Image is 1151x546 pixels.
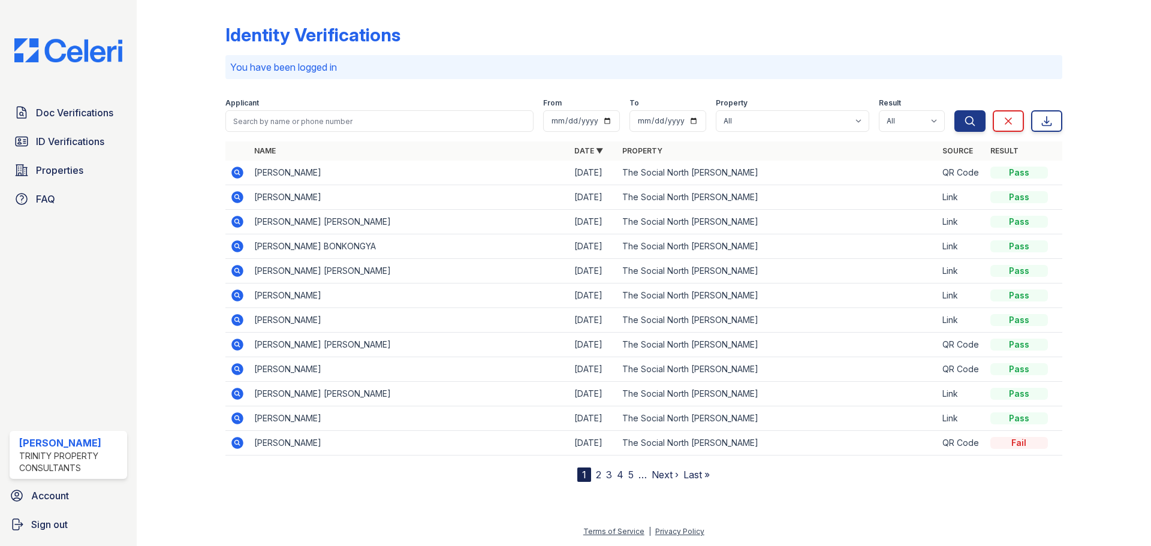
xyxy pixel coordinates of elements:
[617,259,938,283] td: The Social North [PERSON_NAME]
[570,234,617,259] td: [DATE]
[36,192,55,206] span: FAQ
[938,283,986,308] td: Link
[990,265,1048,277] div: Pass
[938,431,986,455] td: QR Code
[683,469,710,481] a: Last »
[990,412,1048,424] div: Pass
[617,308,938,333] td: The Social North [PERSON_NAME]
[617,406,938,431] td: The Social North [PERSON_NAME]
[938,210,986,234] td: Link
[249,210,570,234] td: [PERSON_NAME] [PERSON_NAME]
[938,333,986,357] td: QR Code
[652,469,679,481] a: Next ›
[990,339,1048,351] div: Pass
[649,527,651,536] div: |
[5,512,132,536] a: Sign out
[570,210,617,234] td: [DATE]
[938,357,986,382] td: QR Code
[583,527,644,536] a: Terms of Service
[5,484,132,508] a: Account
[617,431,938,455] td: The Social North [PERSON_NAME]
[617,185,938,210] td: The Social North [PERSON_NAME]
[990,167,1048,179] div: Pass
[990,388,1048,400] div: Pass
[990,289,1048,301] div: Pass
[938,161,986,185] td: QR Code
[938,259,986,283] td: Link
[10,187,127,211] a: FAQ
[230,60,1057,74] p: You have been logged in
[638,467,647,482] span: …
[570,382,617,406] td: [DATE]
[570,161,617,185] td: [DATE]
[249,357,570,382] td: [PERSON_NAME]
[990,191,1048,203] div: Pass
[249,308,570,333] td: [PERSON_NAME]
[990,240,1048,252] div: Pass
[570,431,617,455] td: [DATE]
[225,98,259,108] label: Applicant
[622,146,662,155] a: Property
[617,234,938,259] td: The Social North [PERSON_NAME]
[249,259,570,283] td: [PERSON_NAME] [PERSON_NAME]
[570,406,617,431] td: [DATE]
[10,129,127,153] a: ID Verifications
[31,517,68,532] span: Sign out
[570,357,617,382] td: [DATE]
[938,308,986,333] td: Link
[617,333,938,357] td: The Social North [PERSON_NAME]
[225,110,534,132] input: Search by name or phone number
[879,98,901,108] label: Result
[570,283,617,308] td: [DATE]
[617,283,938,308] td: The Social North [PERSON_NAME]
[249,382,570,406] td: [PERSON_NAME] [PERSON_NAME]
[617,357,938,382] td: The Social North [PERSON_NAME]
[716,98,748,108] label: Property
[249,234,570,259] td: [PERSON_NAME] BONKONGYA
[36,163,83,177] span: Properties
[617,382,938,406] td: The Social North [PERSON_NAME]
[617,210,938,234] td: The Social North [PERSON_NAME]
[617,469,623,481] a: 4
[543,98,562,108] label: From
[36,105,113,120] span: Doc Verifications
[31,488,69,503] span: Account
[249,161,570,185] td: [PERSON_NAME]
[628,469,634,481] a: 5
[938,406,986,431] td: Link
[570,333,617,357] td: [DATE]
[249,333,570,357] td: [PERSON_NAME] [PERSON_NAME]
[606,469,612,481] a: 3
[249,283,570,308] td: [PERSON_NAME]
[938,185,986,210] td: Link
[19,436,122,450] div: [PERSON_NAME]
[10,158,127,182] a: Properties
[574,146,603,155] a: Date ▼
[990,146,1019,155] a: Result
[990,216,1048,228] div: Pass
[938,234,986,259] td: Link
[225,24,400,46] div: Identity Verifications
[254,146,276,155] a: Name
[938,382,986,406] td: Link
[990,363,1048,375] div: Pass
[19,450,122,474] div: Trinity Property Consultants
[990,314,1048,326] div: Pass
[577,467,591,482] div: 1
[570,259,617,283] td: [DATE]
[596,469,601,481] a: 2
[655,527,704,536] a: Privacy Policy
[990,437,1048,449] div: Fail
[629,98,639,108] label: To
[249,406,570,431] td: [PERSON_NAME]
[249,431,570,455] td: [PERSON_NAME]
[942,146,973,155] a: Source
[10,101,127,125] a: Doc Verifications
[570,308,617,333] td: [DATE]
[249,185,570,210] td: [PERSON_NAME]
[617,161,938,185] td: The Social North [PERSON_NAME]
[570,185,617,210] td: [DATE]
[5,38,132,62] img: CE_Logo_Blue-a8612792a0a2168367f1c8372b55b34899dd931a85d93a1a3d3e32e68fde9ad4.png
[36,134,104,149] span: ID Verifications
